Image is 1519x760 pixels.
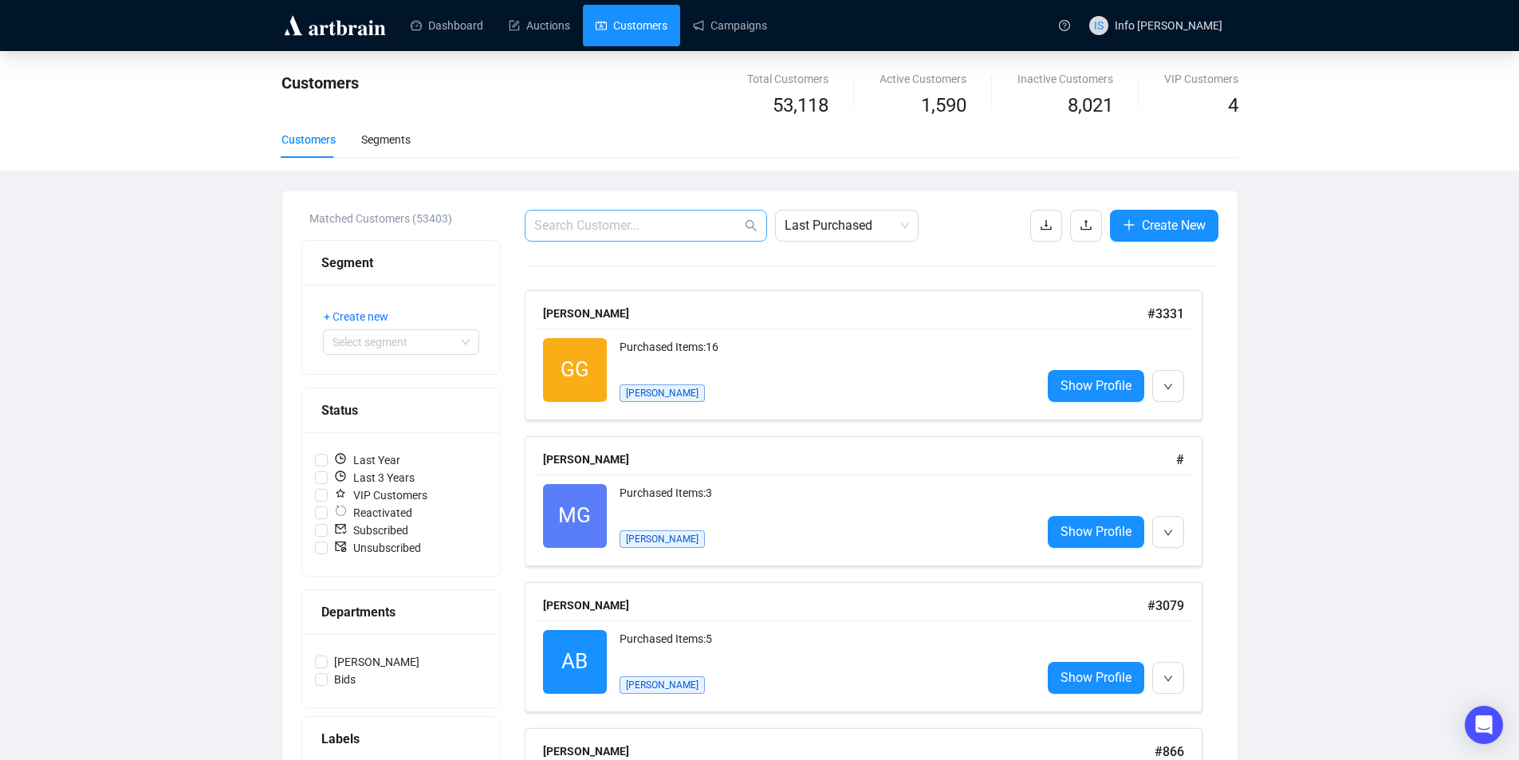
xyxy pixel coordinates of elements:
div: Status [321,400,481,420]
a: [PERSON_NAME]#3331GGPurchased Items:16[PERSON_NAME]Show Profile [525,290,1218,420]
span: plus [1123,219,1135,231]
div: Segments [361,131,411,148]
span: MG [558,499,591,532]
div: Total Customers [747,70,828,88]
span: Show Profile [1061,522,1131,541]
div: [PERSON_NAME] [543,597,1147,614]
div: Purchased Items: 3 [620,484,1029,516]
span: Subscribed [328,522,415,539]
a: Auctions [509,5,570,46]
div: [PERSON_NAME] [543,305,1147,322]
span: 4 [1228,94,1238,116]
div: Segment [321,253,481,273]
span: # 3079 [1147,598,1184,613]
span: # [1176,452,1184,467]
a: Show Profile [1048,516,1144,548]
a: [PERSON_NAME]#3079ABPurchased Items:5[PERSON_NAME]Show Profile [525,582,1218,712]
div: Purchased Items: 5 [620,630,1029,662]
span: Unsubscribed [328,539,427,557]
span: Show Profile [1061,667,1131,687]
span: Info [PERSON_NAME] [1115,19,1222,32]
span: Last 3 Years [328,469,421,486]
a: Show Profile [1048,662,1144,694]
div: Open Intercom Messenger [1465,706,1503,744]
span: IS [1094,17,1104,34]
span: Customers [281,73,359,93]
span: Create New [1142,215,1206,235]
span: 8,021 [1068,91,1113,121]
span: 1,590 [921,91,966,121]
span: 53,118 [773,91,828,121]
span: [PERSON_NAME] [620,384,705,402]
input: Search Customer... [534,216,742,235]
span: down [1163,528,1173,538]
span: question-circle [1059,20,1070,31]
div: [PERSON_NAME] [543,451,1176,468]
span: down [1163,674,1173,683]
div: Matched Customers (53403) [309,210,501,227]
div: Labels [321,729,481,749]
span: upload [1080,219,1092,231]
button: Create New [1110,210,1218,242]
div: Active Customers [880,70,966,88]
span: Bids [328,671,362,688]
span: GG [561,353,589,386]
div: [PERSON_NAME] [543,742,1155,760]
span: + Create new [324,308,388,325]
span: download [1040,219,1053,231]
a: Dashboard [411,5,483,46]
div: Inactive Customers [1017,70,1113,88]
span: down [1163,382,1173,392]
span: [PERSON_NAME] [620,530,705,548]
button: + Create new [323,304,401,329]
span: # 866 [1155,744,1184,759]
img: logo [281,13,388,38]
span: [PERSON_NAME] [620,676,705,694]
span: Show Profile [1061,376,1131,396]
a: Customers [596,5,667,46]
span: VIP Customers [328,486,434,504]
div: VIP Customers [1164,70,1238,88]
span: AB [561,645,588,678]
span: Last Year [328,451,407,469]
span: # 3331 [1147,306,1184,321]
span: [PERSON_NAME] [328,653,426,671]
span: Reactivated [328,504,419,522]
div: Departments [321,602,481,622]
div: Customers [281,131,336,148]
div: Purchased Items: 16 [620,338,1029,370]
span: Last Purchased [785,211,909,241]
span: search [745,219,758,232]
a: [PERSON_NAME]#MGPurchased Items:3[PERSON_NAME]Show Profile [525,436,1218,566]
a: Campaigns [693,5,767,46]
a: Show Profile [1048,370,1144,402]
